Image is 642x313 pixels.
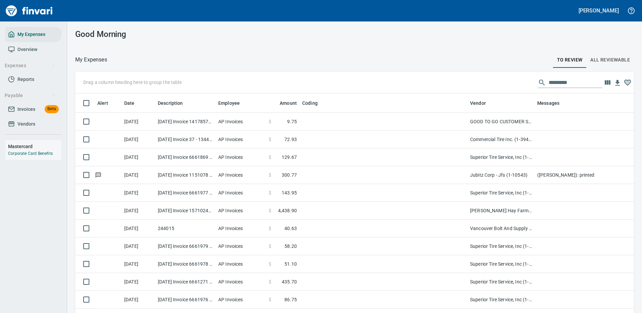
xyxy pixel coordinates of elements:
span: All Reviewable [590,56,630,64]
span: Coding [302,99,326,107]
td: [DATE] [122,166,155,184]
td: AP Invoices [216,202,266,220]
span: 9.75 [287,118,297,125]
span: Employee [218,99,240,107]
td: AP Invoices [216,291,266,309]
span: $ [269,261,271,267]
td: AP Invoices [216,220,266,237]
td: AP Invoices [216,113,266,131]
td: [DATE] [122,255,155,273]
span: 72.93 [284,136,297,143]
span: Date [124,99,143,107]
span: $ [269,189,271,196]
span: 51.10 [284,261,297,267]
td: [DATE] Invoice 1151078 from Jubitz Corp - Jfs (1-10543) [155,166,216,184]
nav: breadcrumb [75,56,107,64]
span: Has messages [95,173,102,177]
span: 4,438.90 [278,207,297,214]
span: Messages [537,99,559,107]
span: $ [269,243,271,250]
button: Payable [2,89,58,102]
span: 435.70 [282,278,297,285]
span: Reports [17,75,34,84]
td: AP Invoices [216,131,266,148]
a: My Expenses [5,27,61,42]
span: $ [269,136,271,143]
td: [DATE] Invoice 6661979 from Superior Tire Service, Inc (1-10991) [155,237,216,255]
td: Vancouver Bolt And Supply Inc (1-11067) [467,220,535,237]
p: Drag a column heading here to group the table [83,79,182,86]
a: Reports [5,72,61,87]
button: [PERSON_NAME] [577,5,621,16]
td: Superior Tire Service, Inc (1-10991) [467,255,535,273]
span: $ [269,118,271,125]
p: My Expenses [75,56,107,64]
span: 86.75 [284,296,297,303]
td: AP Invoices [216,255,266,273]
span: Alert [97,99,117,107]
td: [DATE] Invoice 6661978 from Superior Tire Service, Inc (1-10991) [155,255,216,273]
span: Vendor [470,99,495,107]
td: [DATE] [122,202,155,220]
td: [PERSON_NAME] Hay Farms (1-38594) [467,202,535,220]
td: AP Invoices [216,237,266,255]
td: Superior Tire Service, Inc (1-10991) [467,237,535,255]
td: [DATE] Invoice 37 - 134462 from Commercial Tire Inc. (1-39436) [155,131,216,148]
span: Vendors [17,120,35,128]
span: Vendor [470,99,486,107]
td: Superior Tire Service, Inc (1-10991) [467,273,535,291]
button: Choose columns to display [602,78,612,88]
span: Invoices [17,105,35,114]
span: Employee [218,99,248,107]
span: 40.63 [284,225,297,232]
td: AP Invoices [216,148,266,166]
span: Messages [537,99,568,107]
td: [DATE] Invoice 6661869 from Superior Tire Service, Inc (1-10991) [155,148,216,166]
span: $ [269,154,271,161]
a: InvoicesBeta [5,102,61,117]
td: [DATE] [122,184,155,202]
span: $ [269,278,271,285]
span: Payable [5,91,55,100]
td: Jubitz Corp - Jfs (1-10543) [467,166,535,184]
span: Beta [45,105,59,113]
span: Alert [97,99,108,107]
td: Commercial Tire Inc. (1-39436) [467,131,535,148]
td: Superior Tire Service, Inc (1-10991) [467,148,535,166]
h5: [PERSON_NAME] [579,7,619,14]
span: $ [269,296,271,303]
span: Amount [271,99,297,107]
span: $ [269,207,271,214]
button: Expenses [2,59,58,72]
td: [DATE] [122,131,155,148]
td: [DATE] Invoice 6661271 from Superior Tire Service, Inc (1-10991) [155,273,216,291]
td: [DATE] [122,220,155,237]
td: AP Invoices [216,166,266,184]
span: $ [269,225,271,232]
td: [DATE] Invoice 6661977 from Superior Tire Service, Inc (1-10991) [155,184,216,202]
h6: Mastercard [8,143,61,150]
a: Vendors [5,117,61,132]
td: [DATE] [122,237,155,255]
a: Corporate Card Benefits [8,151,53,156]
td: [DATE] [122,148,155,166]
td: AP Invoices [216,184,266,202]
span: 58.20 [284,243,297,250]
span: Amount [280,99,297,107]
h3: Good Morning [75,30,251,39]
td: [DATE] Invoice 6661976 from Superior Tire Service, Inc (1-10991) [155,291,216,309]
td: [DATE] Invoice 141785700 from GOOD TO GO CUSTOMER SERVICE CENTER (1-21898) [155,113,216,131]
td: [DATE] [122,291,155,309]
span: 143.95 [282,189,297,196]
span: $ [269,172,271,178]
img: Finvari [4,3,54,19]
td: [DATE] [122,273,155,291]
span: Coding [302,99,318,107]
span: My Expenses [17,30,45,39]
span: Overview [17,45,37,54]
span: To Review [557,56,583,64]
td: AP Invoices [216,273,266,291]
span: 129.67 [282,154,297,161]
span: Expenses [5,61,55,70]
